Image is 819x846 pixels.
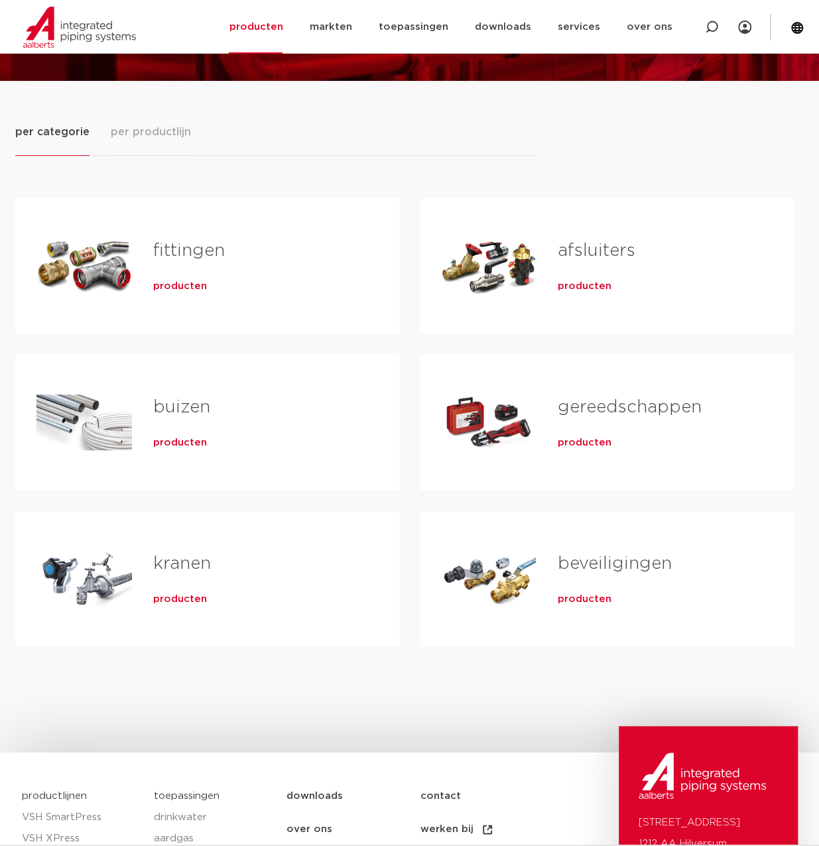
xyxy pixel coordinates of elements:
a: producten [557,280,611,293]
a: downloads [286,780,420,813]
a: producten [557,593,611,606]
a: beveiligingen [557,555,671,572]
a: drinkwater [154,807,273,828]
span: per productlijn [111,124,191,140]
a: producten [153,436,207,450]
a: productlijnen [22,791,87,801]
a: afsluiters [557,242,635,259]
a: kranen [153,555,211,572]
span: per categorie [15,124,90,140]
a: producten [153,593,207,606]
a: fittingen [153,242,225,259]
a: over ons [286,813,420,846]
a: gereedschappen [557,398,701,416]
a: toepassingen [154,791,220,801]
a: werken bij [420,813,553,846]
a: buizen [153,398,210,416]
a: VSH SmartPress [22,807,141,828]
a: contact [420,780,553,813]
div: Tabs. Open items met enter of spatie, sluit af met escape en navigeer met de pijltoetsen. [15,123,804,668]
a: producten [557,436,611,450]
a: producten [153,280,207,293]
